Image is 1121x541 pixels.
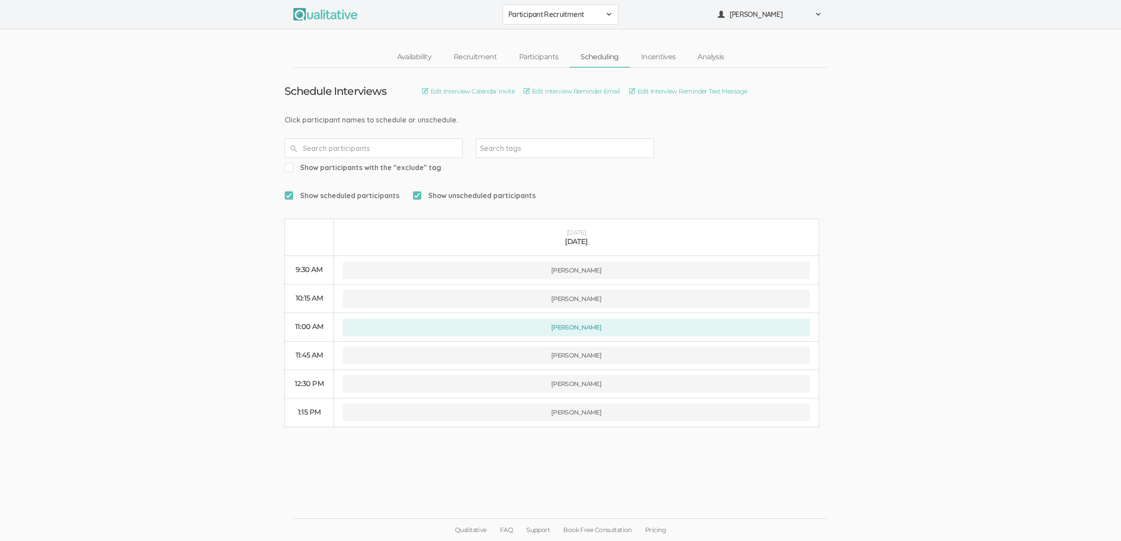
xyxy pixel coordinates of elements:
div: Click participant names to schedule or unschedule. [284,115,837,125]
span: Show unscheduled participants [413,191,536,201]
a: Analysis [686,48,735,67]
input: Search participants [284,138,463,158]
button: [PERSON_NAME] [343,346,810,364]
span: Show scheduled participants [284,191,399,201]
iframe: Chat Widget [1076,498,1121,541]
div: 9:30 AM [294,265,325,275]
h3: Schedule Interviews [284,85,386,97]
span: Show participants with the "exclude" tag [284,163,441,173]
button: [PERSON_NAME] [343,261,810,279]
div: 10:15 AM [294,293,325,304]
a: Qualitative [448,519,493,541]
img: Qualitative [293,8,357,20]
input: Search tags [480,142,536,154]
button: [PERSON_NAME] [712,4,828,24]
span: [PERSON_NAME] [730,9,810,20]
button: [PERSON_NAME] [343,290,810,308]
a: FAQ [493,519,520,541]
a: Scheduling [569,48,630,67]
button: [PERSON_NAME] [343,403,810,421]
a: Edit Interview Reminder Email [524,86,620,96]
div: 11:00 AM [294,322,325,332]
button: [PERSON_NAME] [343,318,810,336]
button: Participant Recruitment [503,4,618,24]
a: Edit Interview Calendar Invite [422,86,515,96]
a: Recruitment [443,48,508,67]
a: Support [520,519,556,541]
a: Incentives [630,48,687,67]
button: [PERSON_NAME] [343,375,810,393]
div: [DATE] [343,228,810,237]
div: 1:15 PM [294,407,325,418]
a: Pricing [638,519,673,541]
div: [DATE] [343,237,810,247]
a: Participants [508,48,569,67]
div: 12:30 PM [294,379,325,389]
a: Availability [386,48,443,67]
a: Book Free Consultation [556,519,638,541]
div: 11:45 AM [294,350,325,361]
span: Participant Recruitment [508,9,601,20]
a: Edit Interview Reminder Text Message [629,86,747,96]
